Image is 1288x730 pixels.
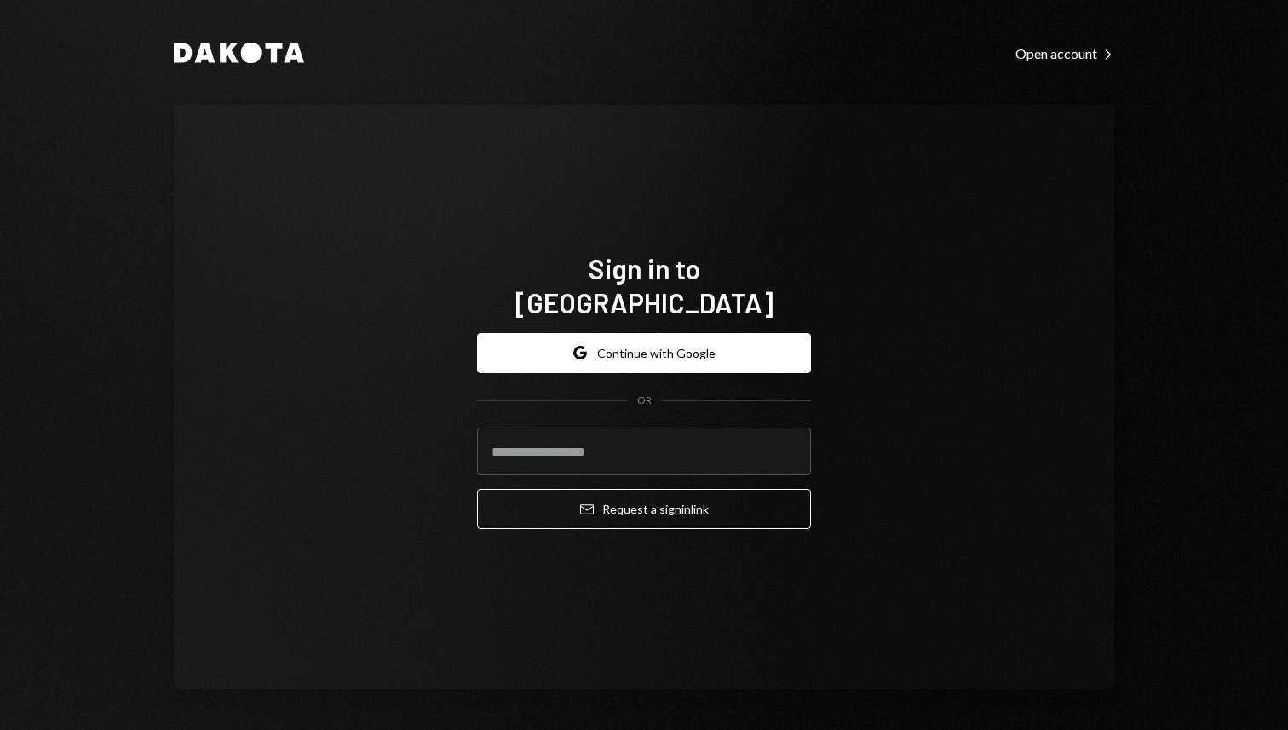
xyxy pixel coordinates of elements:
button: Continue with Google [477,333,811,373]
h1: Sign in to [GEOGRAPHIC_DATA] [477,251,811,319]
div: Open account [1015,45,1114,62]
div: OR [637,394,652,408]
button: Request a signinlink [477,489,811,529]
a: Open account [1015,43,1114,62]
